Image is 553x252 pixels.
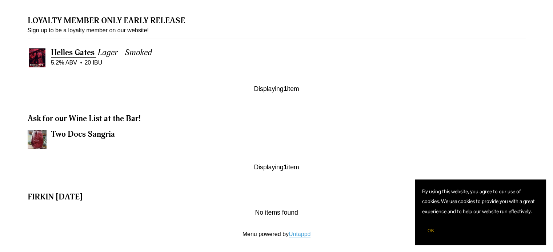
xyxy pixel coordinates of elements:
b: 1 [284,85,287,92]
a: Untappd [289,231,311,237]
section: Cookie banner [415,179,546,245]
span: OK [428,228,434,234]
span: Two Docs Sangria [51,129,115,139]
button: OK [422,224,440,237]
p: Menu powered by [22,230,531,239]
span: Lager - Smoked [98,47,152,58]
p: By using this website, you agree to our use of cookies. We use cookies to provide you with a grea... [422,187,538,216]
div: Displaying item [22,163,531,172]
div: No items found [22,208,531,217]
span: Helles Gates [51,47,95,58]
a: Helles Gates [51,47,96,58]
p: Sign up to be a loyalty member on our website! [28,26,526,38]
h3: FIRKIN [DATE] [28,192,526,202]
div: Displaying item [22,84,531,93]
img: Two Docs Sangria [28,130,47,149]
img: Helles Gates [28,48,47,67]
h3: LOYALTY MEMBER ONLY EARLY RELEASE [28,16,526,26]
b: 1 [284,164,287,171]
h3: Ask for our Wine List at the Bar! [28,113,526,124]
span: 20 IBU [80,58,102,67]
span: 5.2% ABV [51,58,77,67]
